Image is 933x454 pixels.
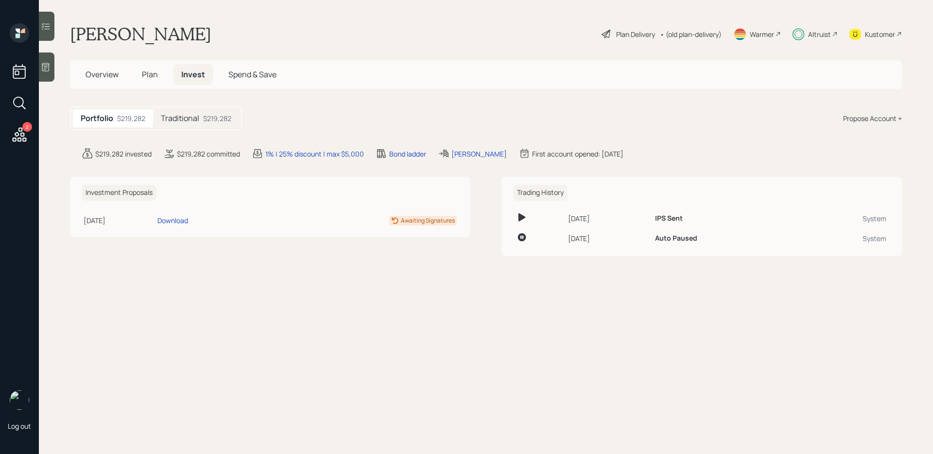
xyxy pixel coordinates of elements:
div: System [802,213,886,224]
span: Spend & Save [228,69,276,80]
h5: Traditional [161,114,199,123]
div: [DATE] [84,215,154,226]
div: Plan Delivery [616,29,655,39]
div: 1% | 25% discount | max $5,000 [265,149,364,159]
img: sami-boghos-headshot.png [10,390,29,410]
div: $219,282 invested [95,149,152,159]
div: 2 [22,122,32,132]
div: Warmer [750,29,774,39]
span: Overview [86,69,119,80]
h5: Portfolio [81,114,113,123]
h6: Trading History [513,185,568,201]
div: $219,282 committed [177,149,240,159]
div: Propose Account + [843,113,902,123]
div: $219,282 [203,113,231,123]
div: Awaiting Signatures [401,216,455,225]
h6: Auto Paused [655,234,697,243]
h6: Investment Proposals [82,185,156,201]
h6: IPS Sent [655,214,683,223]
div: [PERSON_NAME] [451,149,507,159]
div: Altruist [808,29,831,39]
div: System [802,233,886,244]
div: [DATE] [568,233,647,244]
div: Bond ladder [389,149,426,159]
div: • (old plan-delivery) [660,29,722,39]
span: Invest [181,69,205,80]
div: Log out [8,421,31,431]
div: Kustomer [865,29,895,39]
div: Download [157,215,188,226]
span: Plan [142,69,158,80]
h1: [PERSON_NAME] [70,23,211,45]
div: First account opened: [DATE] [532,149,623,159]
div: [DATE] [568,213,647,224]
div: $219,282 [117,113,145,123]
